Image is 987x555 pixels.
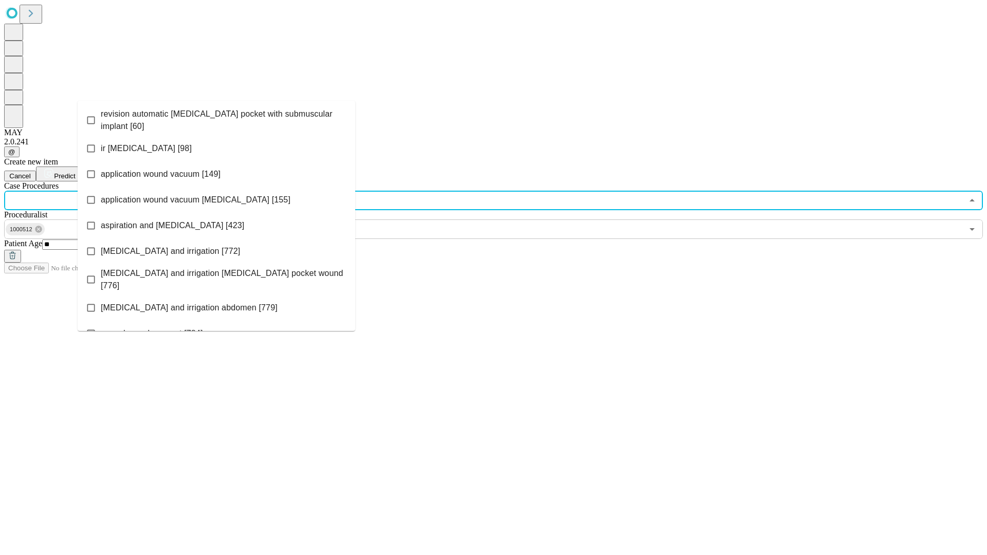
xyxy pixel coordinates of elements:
[6,223,45,235] div: 1000512
[101,142,192,155] span: ir [MEDICAL_DATA] [98]
[4,137,983,146] div: 2.0.241
[965,222,979,236] button: Open
[4,210,47,219] span: Proceduralist
[54,172,75,180] span: Predict
[9,172,31,180] span: Cancel
[965,193,979,208] button: Close
[4,171,36,181] button: Cancel
[4,146,20,157] button: @
[101,245,240,257] span: [MEDICAL_DATA] and irrigation [772]
[101,327,203,340] span: wound vac placement [784]
[4,157,58,166] span: Create new item
[101,267,347,292] span: [MEDICAL_DATA] and irrigation [MEDICAL_DATA] pocket wound [776]
[36,166,83,181] button: Predict
[4,181,59,190] span: Scheduled Procedure
[8,148,15,156] span: @
[4,239,42,248] span: Patient Age
[101,108,347,133] span: revision automatic [MEDICAL_DATA] pocket with submuscular implant [60]
[101,168,221,180] span: application wound vacuum [149]
[101,194,290,206] span: application wound vacuum [MEDICAL_DATA] [155]
[6,224,36,235] span: 1000512
[4,128,983,137] div: MAY
[101,219,244,232] span: aspiration and [MEDICAL_DATA] [423]
[101,302,278,314] span: [MEDICAL_DATA] and irrigation abdomen [779]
